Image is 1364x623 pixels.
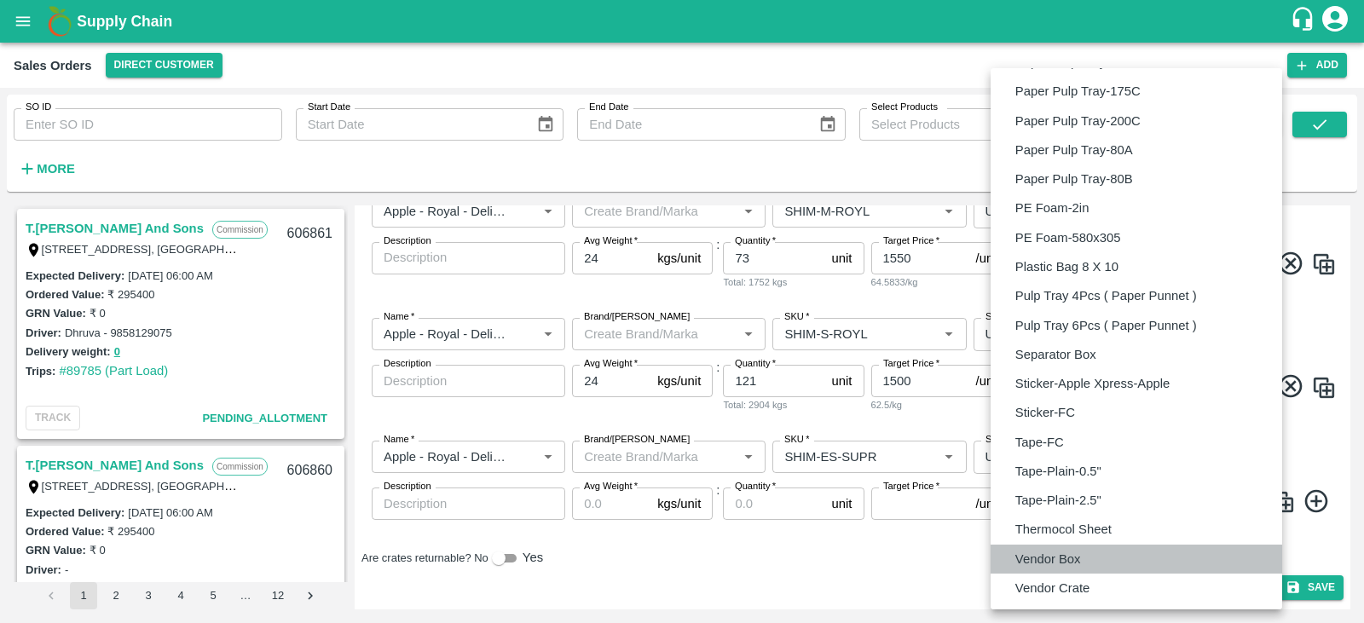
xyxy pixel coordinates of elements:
p: Thermocol Sheet [1015,520,1112,539]
p: Sticker-Apple Xpress-Apple [1015,374,1170,393]
p: Paper Pulp Tray-80A [1015,141,1133,159]
p: Vendor Box [1015,550,1081,568]
p: Paper Pulp Tray-200C [1015,112,1141,130]
p: Plastic Bag 8 X 10 [1015,257,1118,276]
p: Tape-FC [1015,433,1064,452]
p: Tape-Plain-0.5" [1015,462,1101,481]
p: Pulp Tray 6Pcs ( Paper Punnet ) [1015,316,1197,335]
p: Pulp Tray 4Pcs ( Paper Punnet ) [1015,286,1197,305]
p: Tape-Plain-2.5" [1015,491,1101,510]
p: Paper Pulp Tray-80B [1015,170,1133,188]
p: Paper Pulp Tray-175C [1015,82,1141,101]
p: PE Foam-2in [1015,199,1089,217]
p: Vendor Crate [1015,579,1089,597]
p: Separator Box [1015,345,1096,364]
p: PE Foam-580x305 [1015,228,1121,247]
p: Sticker-FC [1015,403,1075,422]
